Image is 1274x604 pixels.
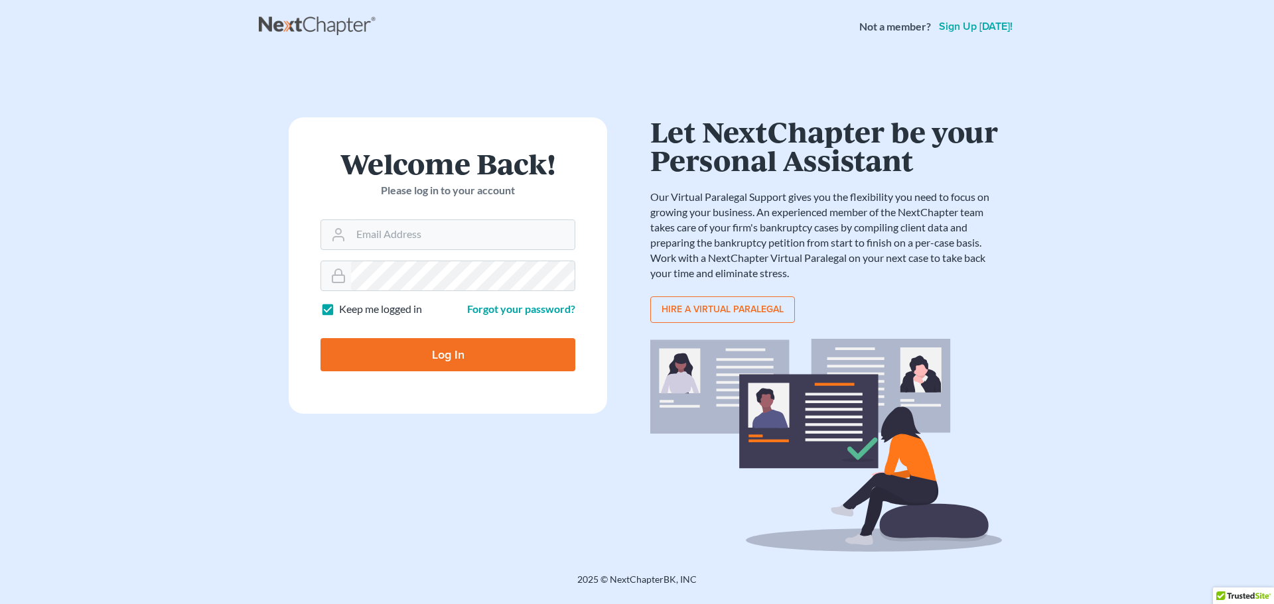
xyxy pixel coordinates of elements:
[859,19,931,34] strong: Not a member?
[650,296,795,323] a: Hire a virtual paralegal
[320,183,575,198] p: Please log in to your account
[351,220,575,249] input: Email Address
[936,21,1015,32] a: Sign up [DATE]!
[467,302,575,315] a: Forgot your password?
[650,117,1002,174] h1: Let NextChapter be your Personal Assistant
[650,190,1002,280] p: Our Virtual Paralegal Support gives you the flexibility you need to focus on growing your busines...
[650,339,1002,552] img: virtual_paralegal_bg-b12c8cf30858a2b2c02ea913d52db5c468ecc422855d04272ea22d19010d70dc.svg
[339,302,422,317] label: Keep me logged in
[320,338,575,371] input: Log In
[320,149,575,178] h1: Welcome Back!
[259,573,1015,597] div: 2025 © NextChapterBK, INC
